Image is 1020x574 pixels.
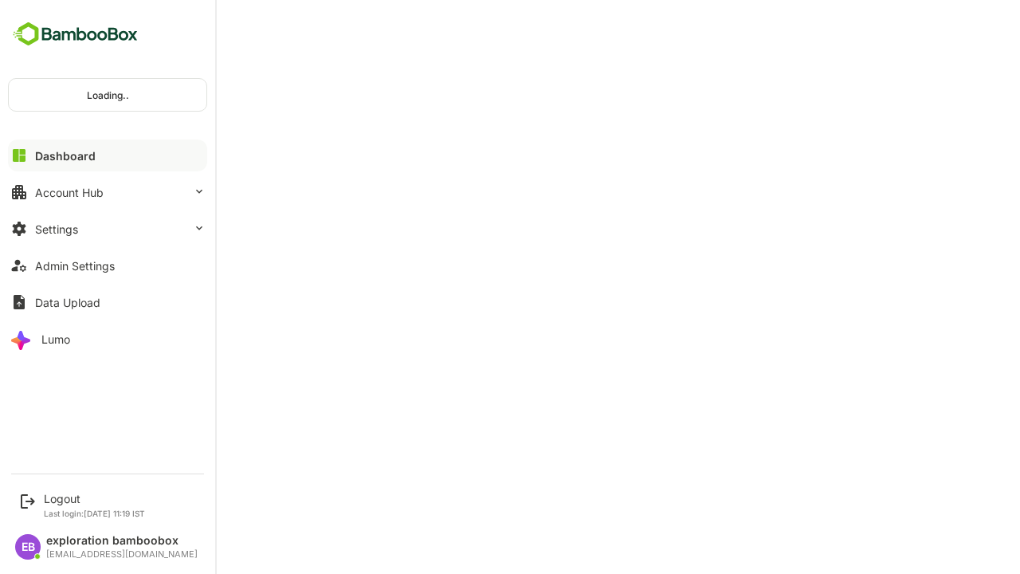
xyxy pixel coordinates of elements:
[9,79,206,111] div: Loading..
[46,534,198,548] div: exploration bamboobox
[44,509,145,518] p: Last login: [DATE] 11:19 IST
[8,213,207,245] button: Settings
[35,296,100,309] div: Data Upload
[41,332,70,346] div: Lumo
[35,222,78,236] div: Settings
[35,259,115,273] div: Admin Settings
[8,323,207,355] button: Lumo
[44,492,145,505] div: Logout
[8,176,207,208] button: Account Hub
[8,140,207,171] button: Dashboard
[8,286,207,318] button: Data Upload
[35,149,96,163] div: Dashboard
[8,19,143,49] img: BambooboxFullLogoMark.5f36c76dfaba33ec1ec1367b70bb1252.svg
[15,534,41,560] div: EB
[46,549,198,560] div: [EMAIL_ADDRESS][DOMAIN_NAME]
[8,250,207,281] button: Admin Settings
[35,186,104,199] div: Account Hub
